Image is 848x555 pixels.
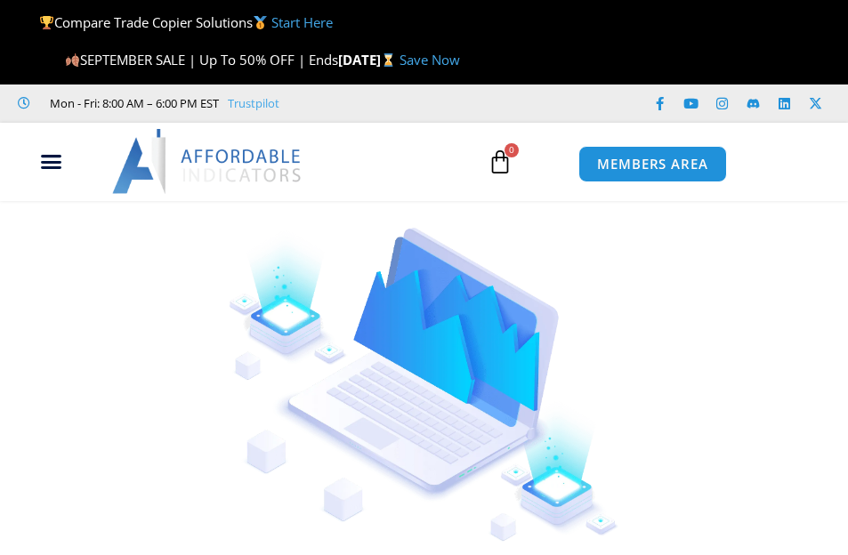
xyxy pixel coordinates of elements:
[66,53,79,67] img: 🍂
[65,51,338,68] span: SEPTEMBER SALE | Up To 50% OFF | Ends
[254,16,267,29] img: 🥇
[461,136,539,188] a: 0
[382,53,395,67] img: ⌛
[597,157,708,171] span: MEMBERS AREA
[338,51,400,68] strong: [DATE]
[229,228,619,542] img: Indicators 1 | Affordable Indicators – NinjaTrader
[578,146,727,182] a: MEMBERS AREA
[400,51,460,68] a: Save Now
[40,16,53,29] img: 🏆
[112,129,303,193] img: LogoAI | Affordable Indicators – NinjaTrader
[45,92,219,114] span: Mon - Fri: 8:00 AM – 6:00 PM EST
[505,143,519,157] span: 0
[228,92,279,114] a: Trustpilot
[271,13,333,31] a: Start Here
[9,145,93,179] div: Menu Toggle
[39,13,333,31] span: Compare Trade Copier Solutions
